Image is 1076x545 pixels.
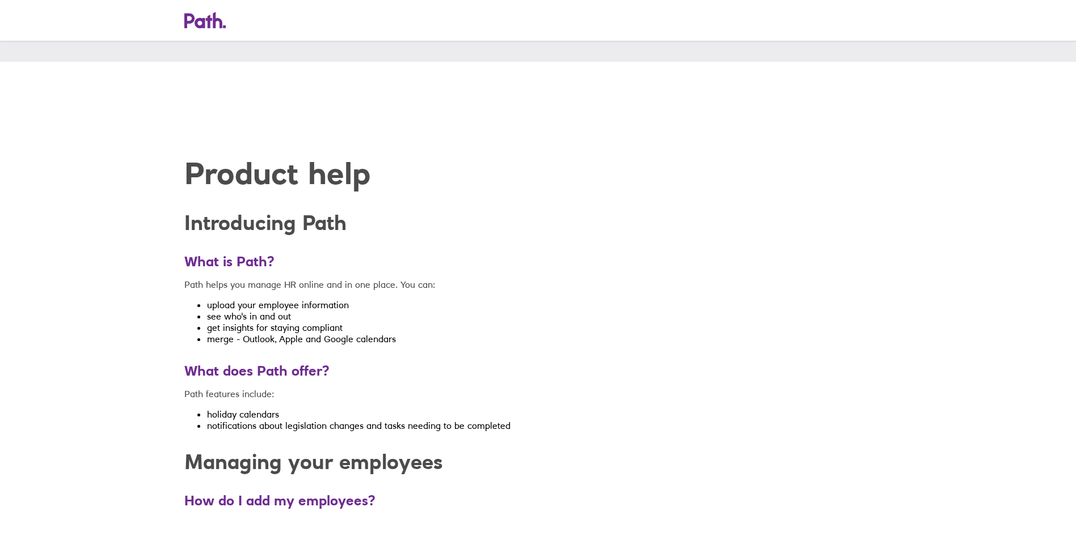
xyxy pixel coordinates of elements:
[184,155,370,192] strong: Product help
[207,310,892,322] li: see who's in and out
[207,408,892,420] li: holiday calendars
[184,449,443,474] strong: Managing your employees
[184,388,892,399] p: Path features include:
[207,420,892,431] li: notifications about legislation changes and tasks needing to be completed
[184,363,330,379] strong: What does Path offer?
[184,210,347,235] strong: Introducing Path
[184,492,375,509] strong: How do I add my employees?
[207,299,892,310] li: upload your employee information
[184,279,892,290] p: Path helps you manage HR online and in one place. You can:
[207,322,892,333] li: get insights for staying compliant
[207,333,892,344] li: merge - Outlook, Apple and Google calendars
[184,253,275,270] strong: What is Path?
